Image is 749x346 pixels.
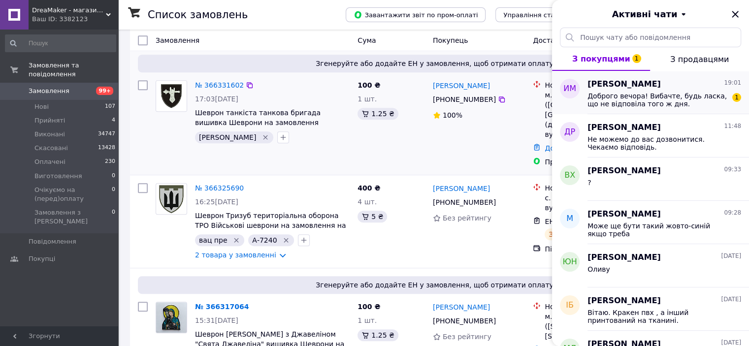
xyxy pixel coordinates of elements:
[545,90,645,139] div: м. [GEOGRAPHIC_DATA] ([GEOGRAPHIC_DATA], [GEOGRAPHIC_DATA].), №38 (до 30 кг на одне місце): вул. ...
[533,36,605,44] span: Доставка та оплата
[105,102,115,111] span: 107
[34,102,49,111] span: Нові
[34,144,68,153] span: Скасовані
[495,7,586,22] button: Управління статусами
[587,295,661,307] span: [PERSON_NAME]
[545,80,645,90] div: Нова Пошта
[443,333,491,341] span: Без рейтингу
[32,15,118,24] div: Ваш ID: 3382123
[566,213,573,224] span: М
[195,251,276,259] a: 2 товара у замовленні
[34,186,112,203] span: Очікуємо на (перед)оплату
[358,108,398,120] div: 1.25 ₴
[503,11,579,19] span: Управління статусами
[431,93,498,106] div: [PHONE_NUMBER]
[199,236,227,244] span: вац пре
[358,211,387,222] div: 5 ₴
[282,236,290,244] svg: Видалити мітку
[156,302,187,333] img: Фото товару
[545,312,645,341] div: м. [GEOGRAPHIC_DATA] ([STREET_ADDRESS]: вул. [STREET_ADDRESS]
[587,79,661,90] span: [PERSON_NAME]
[195,198,238,206] span: 16:25[DATE]
[195,184,244,192] a: № 366325690
[358,198,377,206] span: 4 шт.
[358,95,377,103] span: 1 шт.
[34,157,65,166] span: Оплачені
[433,36,468,44] span: Покупець
[562,256,577,268] span: ЮН
[112,172,115,181] span: 0
[195,109,343,136] a: Шеврон танкіста танкова бригада вишивка Шеврони на замовлення [PERSON_NAME] на липучці ЗСУ (вш-934)
[724,79,741,87] span: 19:01
[34,172,82,181] span: Виготовлення
[29,61,118,79] span: Замовлення та повідомлення
[252,236,277,244] span: А-7240
[563,83,576,94] span: ИМ
[358,329,398,341] div: 1.25 ₴
[34,116,65,125] span: Прийняті
[552,157,749,201] button: ВХ[PERSON_NAME]09:33?
[195,303,249,311] a: № 366317064
[32,6,106,15] span: DreaMaker - магазин військових та інших товарів
[587,122,661,133] span: [PERSON_NAME]
[98,130,115,139] span: 34747
[587,265,610,273] span: Оливу
[587,209,661,220] span: [PERSON_NAME]
[670,55,729,64] span: З продавцями
[142,280,727,290] span: Згенеруйте або додайте ЕН у замовлення, щоб отримати оплату
[721,295,741,304] span: [DATE]
[545,193,645,213] div: с. [GEOGRAPHIC_DATA], №1: вул. [STREET_ADDRESS]
[156,81,187,111] img: Фото товару
[545,244,645,254] div: Післяплата
[261,133,269,141] svg: Видалити мітку
[732,93,741,102] span: 1
[580,8,721,21] button: Активні чати
[587,135,727,151] span: Не можемо до вас дозвонитися. Чекаємо вiдповiдь.
[564,126,575,138] span: ДР
[724,122,741,130] span: 11:48
[552,47,650,71] button: З покупцями1
[195,212,346,239] a: Шеврон Тризуб територіальна оборона ТРО Військові шеврони на замовлення на липучці (AN-12-644-3)
[612,8,677,21] span: Активні чати
[142,59,727,68] span: Згенеруйте або додайте ЕН у замовлення, щоб отримати оплату
[34,130,65,139] span: Виконані
[29,254,55,263] span: Покупці
[232,236,240,244] svg: Видалити мітку
[354,10,478,19] span: Завантажити звіт по пром-оплаті
[724,209,741,217] span: 09:28
[96,87,113,95] span: 99+
[431,314,498,328] div: [PHONE_NUMBER]
[112,186,115,203] span: 0
[566,300,574,311] span: ІБ
[587,165,661,177] span: [PERSON_NAME]
[545,183,645,193] div: Нова Пошта
[552,71,749,114] button: ИМ[PERSON_NAME]19:01Доброго вечора! Вибачте, будь ласка, що не відповіла того ж дня. Відповідно д...
[195,81,244,89] a: № 366331602
[34,208,112,226] span: Замовлення з [PERSON_NAME]
[148,9,248,21] h1: Список замовлень
[358,303,380,311] span: 100 ₴
[156,36,199,44] span: Замовлення
[724,165,741,174] span: 09:33
[545,144,584,152] a: Додати ЕН
[358,81,380,89] span: 100 ₴
[157,184,186,214] img: Фото товару
[552,201,749,244] button: М[PERSON_NAME]09:28Може ще бути такий жовто-синій якщо треба
[443,111,462,119] span: 100%
[587,309,727,324] span: Вітаю. Кракен пвх , а інший принтований на тканині. Виготовлення 2-5 днів.
[433,302,490,312] a: [PERSON_NAME]
[346,7,486,22] button: Завантажити звіт по пром-оплаті
[560,28,741,47] input: Пошук чату або повідомлення
[29,87,69,95] span: Замовлення
[358,316,377,324] span: 1 шт.
[433,81,490,91] a: [PERSON_NAME]
[545,218,627,225] span: ЕН: 20 4512 6917 8222
[105,157,115,166] span: 230
[433,184,490,193] a: [PERSON_NAME]
[98,144,115,153] span: 13428
[587,179,591,187] span: ?
[443,214,491,222] span: Без рейтингу
[29,237,76,246] span: Повідомлення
